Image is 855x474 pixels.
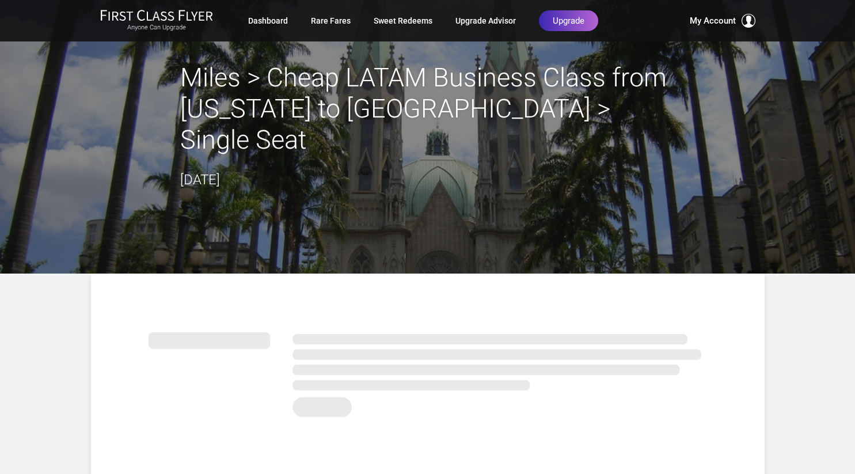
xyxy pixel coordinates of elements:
[690,14,736,28] span: My Account
[100,9,213,32] a: First Class FlyerAnyone Can Upgrade
[100,24,213,32] small: Anyone Can Upgrade
[100,9,213,21] img: First Class Flyer
[690,14,755,28] button: My Account
[374,10,432,31] a: Sweet Redeems
[248,10,288,31] a: Dashboard
[180,172,220,188] time: [DATE]
[455,10,516,31] a: Upgrade Advisor
[539,10,598,31] a: Upgrade
[149,320,707,424] img: summary.svg
[180,62,675,156] h2: Miles > Cheap LATAM Business Class from [US_STATE] to [GEOGRAPHIC_DATA] > Single Seat
[311,10,351,31] a: Rare Fares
